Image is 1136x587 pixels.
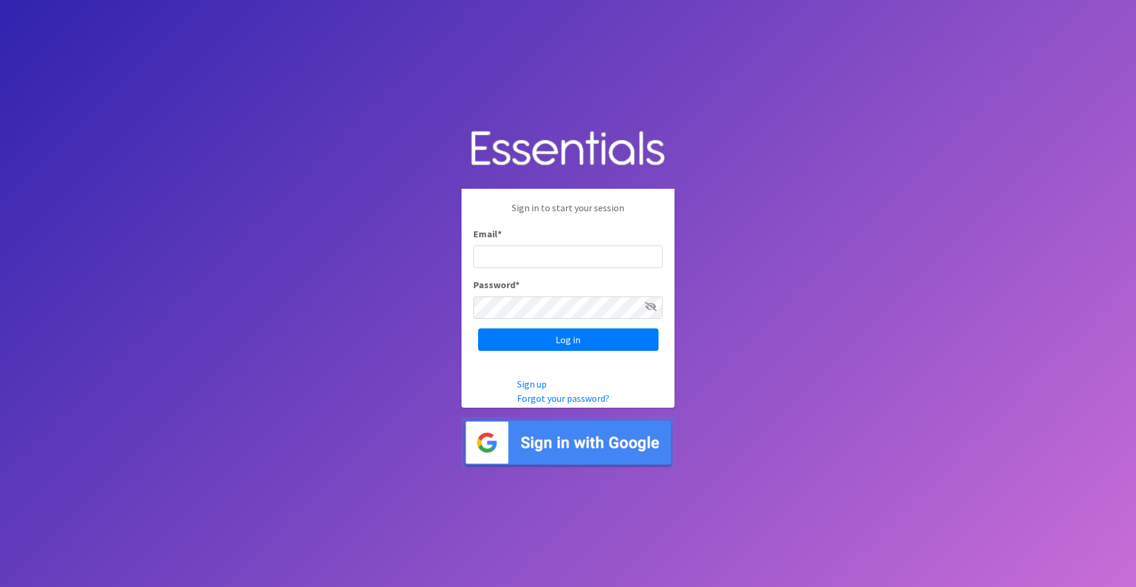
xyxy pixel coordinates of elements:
abbr: required [498,228,502,240]
a: Forgot your password? [517,392,609,404]
label: Password [473,278,519,292]
a: Sign up [517,378,547,390]
img: Human Essentials [461,119,674,180]
abbr: required [515,279,519,291]
input: Log in [478,328,659,351]
label: Email [473,227,502,241]
img: Sign in with Google [461,417,674,469]
p: Sign in to start your session [473,201,663,227]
